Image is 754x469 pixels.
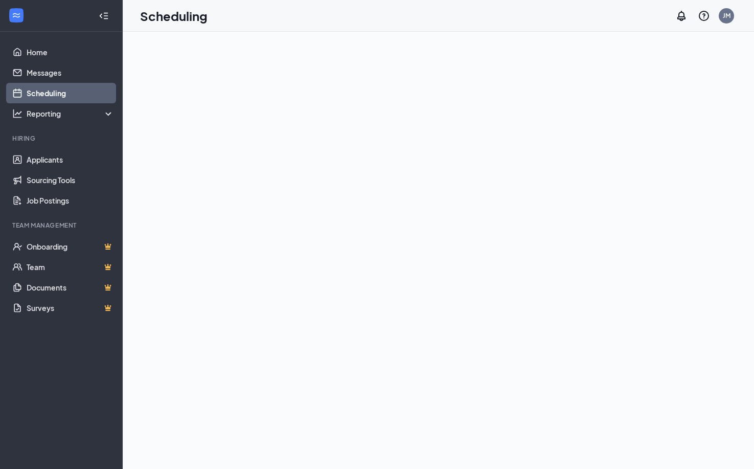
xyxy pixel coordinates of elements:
svg: Collapse [99,11,109,21]
h1: Scheduling [140,7,208,25]
a: SurveysCrown [27,298,114,318]
a: DocumentsCrown [27,277,114,298]
div: Team Management [12,221,112,230]
svg: Analysis [12,108,22,119]
a: OnboardingCrown [27,236,114,257]
a: Scheduling [27,83,114,103]
svg: Notifications [675,10,688,22]
svg: WorkstreamLogo [11,10,21,20]
a: Messages [27,62,114,83]
svg: QuestionInfo [698,10,710,22]
div: JM [723,11,730,20]
div: Reporting [27,108,115,119]
a: Job Postings [27,190,114,211]
a: TeamCrown [27,257,114,277]
a: Home [27,42,114,62]
a: Sourcing Tools [27,170,114,190]
a: Applicants [27,149,114,170]
div: Hiring [12,134,112,143]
